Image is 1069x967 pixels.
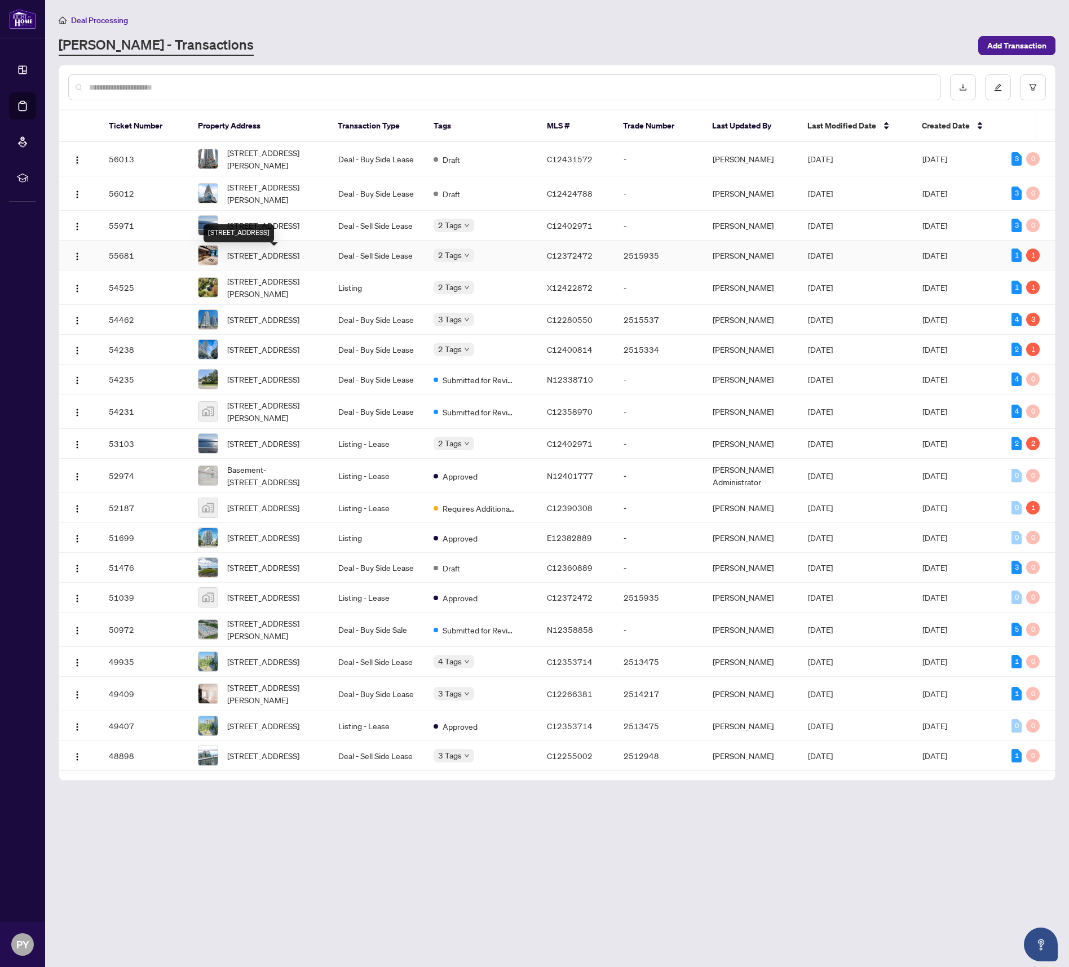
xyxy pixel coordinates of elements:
[100,429,189,459] td: 53103
[198,246,218,265] img: thumbnail-img
[615,523,704,553] td: -
[615,365,704,394] td: -
[329,211,425,241] td: Deal - Sell Side Lease
[1024,928,1058,961] button: Open asap
[547,592,593,602] span: C12372472
[704,241,799,270] td: [PERSON_NAME]
[808,624,833,635] span: [DATE]
[73,408,82,417] img: Logo
[443,592,478,604] span: Approved
[1026,655,1040,668] div: 0
[704,677,799,711] td: [PERSON_NAME]
[227,531,299,544] span: [STREET_ADDRESS]
[547,624,593,635] span: N12358858
[68,467,86,485] button: Logo
[808,533,833,543] span: [DATE]
[100,583,189,613] td: 51039
[329,142,425,176] td: Deal - Buy Side Lease
[1011,623,1022,636] div: 5
[227,561,299,574] span: [STREET_ADDRESS]
[73,346,82,355] img: Logo
[68,529,86,547] button: Logo
[547,438,593,449] span: C12402971
[227,617,320,642] span: [STREET_ADDRESS][PERSON_NAME]
[100,241,189,270] td: 55681
[68,184,86,202] button: Logo
[329,241,425,270] td: Deal - Sell Side Lease
[547,220,593,230] span: C12402971
[1026,531,1040,544] div: 0
[1026,313,1040,326] div: 3
[443,374,516,386] span: Submitted for Review
[808,374,833,384] span: [DATE]
[68,588,86,606] button: Logo
[329,459,425,493] td: Listing - Lease
[1026,249,1040,262] div: 1
[438,749,462,762] span: 3 Tags
[547,250,593,260] span: C12372472
[704,394,799,429] td: [PERSON_NAME]
[73,316,82,325] img: Logo
[100,647,189,677] td: 49935
[615,142,704,176] td: -
[1011,219,1022,232] div: 3
[227,343,299,356] span: [STREET_ADDRESS]
[1026,749,1040,762] div: 0
[68,434,86,453] button: Logo
[808,154,833,164] span: [DATE]
[227,655,299,668] span: [STREET_ADDRESS]
[227,463,320,488] span: Basement-[STREET_ADDRESS]
[1026,187,1040,200] div: 0
[547,533,592,543] span: E12382889
[615,647,704,677] td: 2513475
[443,502,516,514] span: Requires Additional Docs
[438,687,462,700] span: 3 Tags
[547,562,593,573] span: C12360889
[438,249,462,261] span: 2 Tags
[198,310,218,329] img: thumbnail-img
[798,110,913,142] th: Last Modified Date
[1020,74,1046,100] button: filter
[978,36,1055,55] button: Add Transaction
[329,176,425,211] td: Deal - Buy Side Lease
[1026,623,1040,636] div: 0
[100,553,189,583] td: 51476
[329,270,425,305] td: Listing
[1011,372,1022,386] div: 4
[808,721,833,731] span: [DATE]
[329,365,425,394] td: Deal - Buy Side Lease
[198,746,218,765] img: thumbnail-img
[987,37,1046,55] span: Add Transaction
[922,406,947,416] span: [DATE]
[1026,719,1040,733] div: 0
[704,176,799,211] td: [PERSON_NAME]
[808,503,833,513] span: [DATE]
[704,523,799,553] td: [PERSON_NAME]
[227,147,320,171] span: [STREET_ADDRESS][PERSON_NAME]
[808,250,833,260] span: [DATE]
[73,722,82,731] img: Logo
[547,751,593,761] span: C12255002
[9,8,36,29] img: logo
[329,647,425,677] td: Deal - Sell Side Lease
[438,313,462,326] span: 3 Tags
[68,685,86,703] button: Logo
[615,241,704,270] td: 2515935
[808,282,833,292] span: [DATE]
[1026,591,1040,604] div: 0
[1026,405,1040,418] div: 0
[808,188,833,198] span: [DATE]
[547,406,593,416] span: C12358970
[704,365,799,394] td: [PERSON_NAME]
[615,335,704,365] td: 2515334
[68,620,86,638] button: Logo
[198,149,218,168] img: thumbnail-img
[73,534,82,543] img: Logo
[922,503,947,513] span: [DATE]
[1011,469,1022,482] div: 0
[615,583,704,613] td: 2515935
[464,347,470,352] span: down
[615,429,704,459] td: -
[73,252,82,261] img: Logo
[100,523,189,553] td: 51699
